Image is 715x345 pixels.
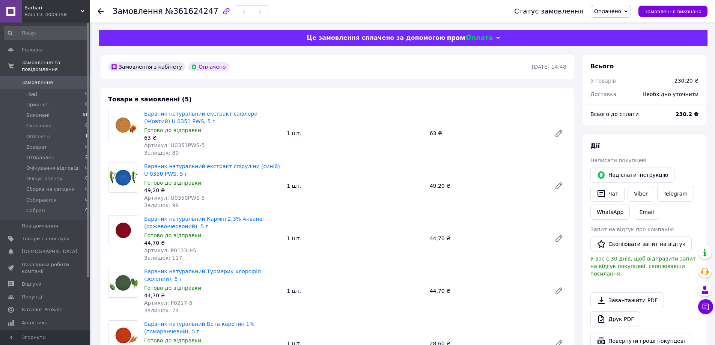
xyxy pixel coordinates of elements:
div: 1 шт. [284,128,426,139]
a: Завантажити PDF [590,292,664,308]
span: Готово до відправки [144,127,201,133]
div: 1 шт. [284,233,426,244]
span: Замовлення та повідомлення [22,59,90,73]
img: evopay logo [447,35,492,42]
div: Замовлення з кабінету [108,62,185,71]
div: 49,20 ₴ [144,187,281,194]
a: Барвник натуральний Турмерик хлорофіл (зелений), 5 г [144,268,261,282]
span: Залишок: 117 [144,255,182,261]
span: Написати покупцеві [590,157,646,163]
span: Залишок: 80 [144,150,179,156]
span: Собран [26,207,45,214]
div: 1 шт. [284,181,426,191]
span: 0 [85,165,88,172]
img: Барвник натуральний Турмерик хлорофіл (зелений), 5 г [108,274,138,291]
img: Барвник натуральний екстракт спіруліни (синій) U 0350 PWS, 5 г [108,169,138,186]
time: [DATE] 14:48 [532,64,566,70]
a: Барвник натуральний екстракт спіруліни (синій) U 0350 PWS, 5 г [144,163,280,177]
span: Артикул: P0217-5 [144,300,193,306]
span: Замовлення [113,7,163,16]
div: 44,70 ₴ [427,286,548,296]
button: Замовлення виконано [638,6,707,17]
div: Ваш ID: 4009358 [24,11,90,18]
img: Барвник натуральний Кармін 2,3% Акванат (рожево-червоний), 5 г [108,222,138,239]
a: Редагувати [551,283,566,298]
span: 0 [85,144,88,151]
div: 44,70 ₴ [144,239,281,247]
div: 1 шт. [284,286,426,296]
button: Скопіювати запит на відгук [590,236,692,252]
span: Це замовлення сплачено за допомогою [307,34,445,41]
b: 230.2 ₴ [676,111,698,117]
span: Нові [26,91,37,98]
span: 5 товарів [590,78,616,84]
span: [DEMOGRAPHIC_DATA] [22,248,77,255]
span: Повідомлення [22,223,58,229]
span: Головна [22,47,43,53]
span: 1 [85,133,88,140]
a: Редагувати [551,178,566,193]
a: Viber [628,186,654,202]
div: 230,20 ₴ [674,77,698,84]
span: 0 [85,101,88,108]
a: WhatsApp [590,205,630,220]
span: Всього [590,63,614,70]
span: Сборка на сегодня [26,186,75,193]
span: Артикул: U0351PWS-5 [144,142,205,148]
button: Чат [590,186,625,202]
span: Очікує оплату [26,175,62,182]
span: Собирается [26,197,56,203]
span: У вас є 30 днів, щоб відправити запит на відгук покупцеві, скопіювавши посилання. [590,256,696,277]
span: Виконані [26,112,50,119]
span: Каталог ProSale [22,306,62,313]
span: Barbari [24,5,81,11]
span: Оплачені [26,133,50,140]
span: Артикул: U0350PWS-5 [144,195,205,201]
span: Замовлення [22,79,53,86]
span: Готово до відправки [144,180,201,186]
button: Надіслати інструкцію [590,167,674,183]
a: Редагувати [551,231,566,246]
span: Запит на відгук про компанію [590,226,674,232]
button: Чат з покупцем [698,299,713,314]
img: Барвник натуральний екстракт сафлори (Жовтий) U 0351 PWS, 5 г [108,117,138,134]
a: Друк PDF [590,311,640,327]
span: Показники роботи компанії [22,261,69,275]
div: Повернутися назад [98,8,104,15]
a: Барвник натуральний Кармін 2,3% Акванат (рожево-червоний), 5 г [144,216,265,229]
span: Відгуки [22,281,41,288]
span: 61 [83,112,88,119]
span: Замовлення виконано [644,9,701,14]
span: Готово до відправки [144,337,201,343]
div: Необхідно уточнити [638,86,703,102]
span: 8 [85,122,88,129]
span: 0 [85,91,88,98]
div: 44,70 ₴ [144,292,281,299]
a: Барвник натуральний екстракт сафлори (Жовтий) U 0351 PWS, 5 г [144,111,257,124]
span: Готово до відправки [144,285,201,291]
div: 63 ₴ [144,134,281,142]
img: Барвник натуральний Бета каротин 1% (помаранчевий), 5 г [108,327,138,344]
div: 44,70 ₴ [427,233,548,244]
span: Артикул: P0133U-5 [144,247,196,253]
span: №361624247 [165,7,218,16]
span: Возврат [26,144,47,151]
a: Редагувати [551,126,566,141]
span: Дії [590,142,600,149]
span: 0 [85,186,88,193]
span: Товари в замовленні (5) [108,96,192,103]
span: Прийняті [26,101,50,108]
span: 0 [85,197,88,203]
span: Оплачено [594,8,621,14]
span: 0 [85,175,88,182]
span: 2 [85,154,88,161]
span: Скасовані [26,122,52,129]
button: Email [633,205,660,220]
div: Оплачено [188,62,229,71]
span: Покупці [22,294,42,300]
span: 0 [85,207,88,214]
span: Доставка [590,91,616,97]
input: Пошук [4,26,89,40]
span: Очікування відповіді [26,165,80,172]
a: Telegram [657,186,694,202]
